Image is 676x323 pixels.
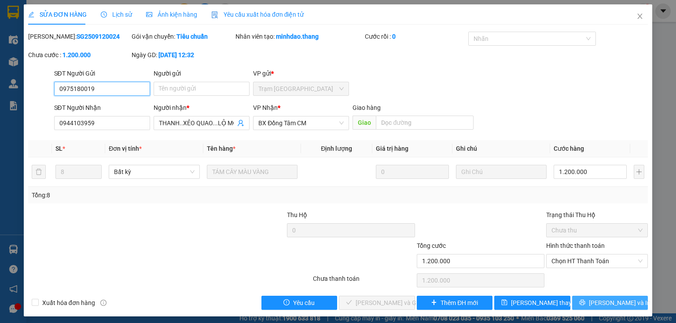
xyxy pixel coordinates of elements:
[154,103,250,113] div: Người nhận
[235,32,363,41] div: Nhân viên tạo:
[57,39,147,51] div: 0944561553
[258,116,344,130] span: BX Đồng Tâm CM
[554,145,584,152] span: Cước hàng
[283,299,290,306] span: exclamation-circle
[589,298,650,308] span: [PERSON_NAME] và In
[353,104,381,111] span: Giao hàng
[146,11,152,18] span: picture
[636,13,643,20] span: close
[572,296,648,310] button: printer[PERSON_NAME] và In
[441,298,478,308] span: Thêm ĐH mới
[456,165,547,179] input: Ghi Chú
[376,165,449,179] input: 0
[312,274,415,289] div: Chưa thanh toán
[28,11,87,18] span: SỬA ĐƠN HÀNG
[452,140,550,157] th: Ghi chú
[100,300,107,306] span: info-circle
[634,165,644,179] button: plus
[32,190,261,200] div: Tổng: 8
[261,296,338,310] button: exclamation-circleYêu cầu
[158,51,194,58] b: [DATE] 12:32
[628,4,652,29] button: Close
[494,296,570,310] button: save[PERSON_NAME] thay đổi
[211,11,304,18] span: Yêu cầu xuất hóa đơn điện tử
[339,296,415,310] button: check[PERSON_NAME] và Giao hàng
[132,50,233,60] div: Ngày GD:
[365,32,467,41] div: Cước rồi :
[176,33,208,40] b: Tiêu chuẩn
[57,56,70,65] span: DĐ:
[101,11,107,18] span: clock-circle
[511,298,581,308] span: [PERSON_NAME] thay đổi
[70,51,124,67] span: vinh long
[376,116,474,130] input: Dọc đường
[55,145,62,152] span: SL
[28,50,130,60] div: Chưa cước :
[62,51,91,58] b: 1.200.000
[551,254,643,268] span: Chọn HT Thanh Toán
[28,11,34,18] span: edit
[376,145,408,152] span: Giá trị hàng
[321,145,352,152] span: Định lượng
[353,116,376,130] span: Giao
[132,32,233,41] div: Gói vận chuyển:
[146,11,197,18] span: Ảnh kiện hàng
[546,210,648,220] div: Trạng thái Thu Hộ
[253,69,349,78] div: VP gửi
[237,120,244,127] span: user-add
[546,242,605,249] label: Hình thức thanh toán
[207,165,298,179] input: VD: Bàn, Ghế
[431,299,437,306] span: plus
[54,69,150,78] div: SĐT Người Gửi
[501,299,507,306] span: save
[211,11,218,18] img: icon
[77,33,120,40] b: SG2509120024
[7,8,21,18] span: Gửi:
[287,211,307,218] span: Thu Hộ
[276,33,319,40] b: minhdao.thang
[57,8,78,18] span: Nhận:
[392,33,396,40] b: 0
[54,103,150,113] div: SĐT Người Nhận
[7,7,51,39] div: BX Đồng Tâm CM
[551,224,643,237] span: Chưa thu
[293,298,315,308] span: Yêu cầu
[579,299,585,306] span: printer
[253,104,278,111] span: VP Nhận
[417,296,493,310] button: plusThêm ĐH mới
[114,165,194,178] span: Bất kỳ
[32,165,46,179] button: delete
[57,29,147,39] div: k ten
[109,145,142,152] span: Đơn vị tính
[28,32,130,41] div: [PERSON_NAME]:
[207,145,235,152] span: Tên hàng
[101,11,132,18] span: Lịch sử
[417,242,446,249] span: Tổng cước
[154,69,250,78] div: Người gửi
[57,7,147,29] div: Trạm [GEOGRAPHIC_DATA]
[39,298,99,308] span: Xuất hóa đơn hàng
[258,82,344,95] span: Trạm Sài Gòn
